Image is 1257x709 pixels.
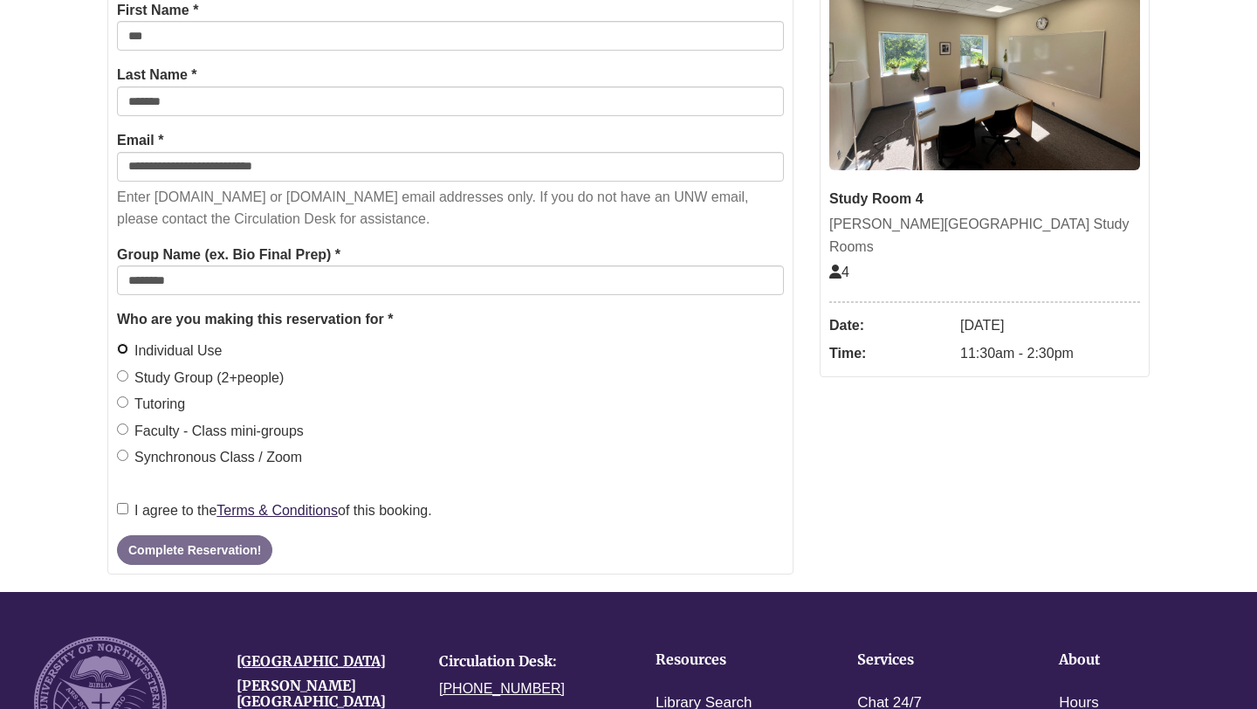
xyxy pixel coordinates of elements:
[117,420,304,443] label: Faculty - Class mini-groups
[829,265,849,279] span: The capacity of this space
[117,186,784,231] p: Enter [DOMAIN_NAME] or [DOMAIN_NAME] email addresses only. If you do not have an UNW email, pleas...
[829,312,951,340] dt: Date:
[117,396,128,408] input: Tutoring
[117,340,223,362] label: Individual Use
[216,503,338,518] a: Terms & Conditions
[117,503,128,514] input: I agree to theTerms & Conditionsof this booking.
[829,213,1140,258] div: [PERSON_NAME][GEOGRAPHIC_DATA] Study Rooms
[237,678,413,709] h4: [PERSON_NAME][GEOGRAPHIC_DATA]
[117,499,432,522] label: I agree to the of this booking.
[117,367,284,389] label: Study Group (2+people)
[439,654,615,670] h4: Circulation Desk:
[237,652,386,670] a: [GEOGRAPHIC_DATA]
[117,535,272,565] button: Complete Reservation!
[857,652,1005,668] h4: Services
[117,244,340,266] label: Group Name (ex. Bio Final Prep) *
[960,312,1140,340] dd: [DATE]
[117,343,128,354] input: Individual Use
[829,340,951,368] dt: Time:
[117,450,128,461] input: Synchronous Class / Zoom
[829,188,1140,210] div: Study Room 4
[439,681,565,696] a: [PHONE_NUMBER]
[117,370,128,382] input: Study Group (2+people)
[117,393,185,416] label: Tutoring
[117,308,784,331] legend: Who are you making this reservation for *
[117,423,128,435] input: Faculty - Class mini-groups
[1059,652,1206,668] h4: About
[117,64,197,86] label: Last Name *
[117,446,302,469] label: Synchronous Class / Zoom
[960,340,1140,368] dd: 11:30am - 2:30pm
[117,129,163,152] label: Email *
[656,652,803,668] h4: Resources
